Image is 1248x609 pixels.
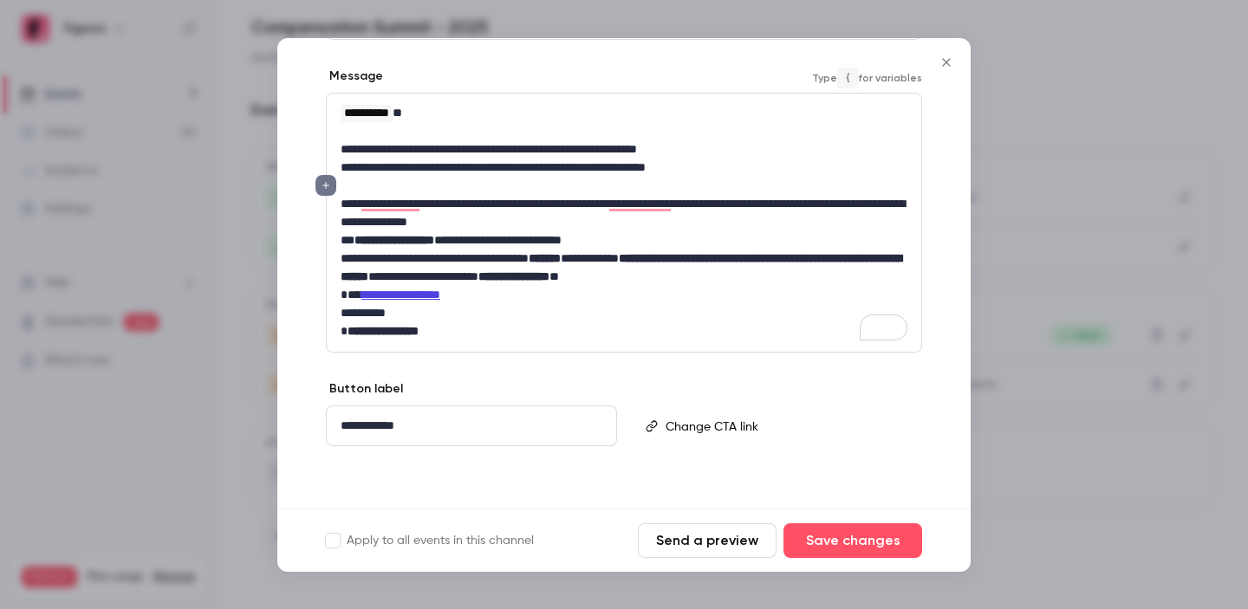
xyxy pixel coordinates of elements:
[929,45,964,80] button: Close
[638,523,777,558] button: Send a preview
[327,94,921,351] div: editor
[326,532,534,549] label: Apply to all events in this channel
[812,68,922,88] span: Type for variables
[326,380,403,398] label: Button label
[326,68,383,85] label: Message
[837,68,858,88] code: {
[783,523,922,558] button: Save changes
[659,406,920,446] div: editor
[327,406,616,445] div: editor
[327,94,921,351] div: To enrich screen reader interactions, please activate Accessibility in Grammarly extension settings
